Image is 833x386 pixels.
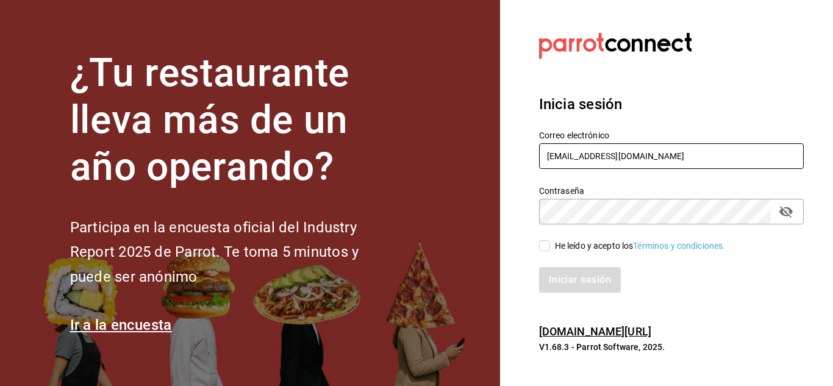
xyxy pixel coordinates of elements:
label: Contraseña [539,187,804,195]
label: Correo electrónico [539,131,804,140]
div: He leído y acepto los [555,240,726,252]
a: [DOMAIN_NAME][URL] [539,325,651,338]
h3: Inicia sesión [539,93,804,115]
a: Términos y condiciones. [633,241,725,251]
h1: ¿Tu restaurante lleva más de un año operando? [70,50,399,190]
h2: Participa en la encuesta oficial del Industry Report 2025 de Parrot. Te toma 5 minutos y puede se... [70,215,399,290]
button: passwordField [776,201,796,222]
input: Ingresa tu correo electrónico [539,143,804,169]
a: Ir a la encuesta [70,316,172,334]
p: V1.68.3 - Parrot Software, 2025. [539,341,804,353]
